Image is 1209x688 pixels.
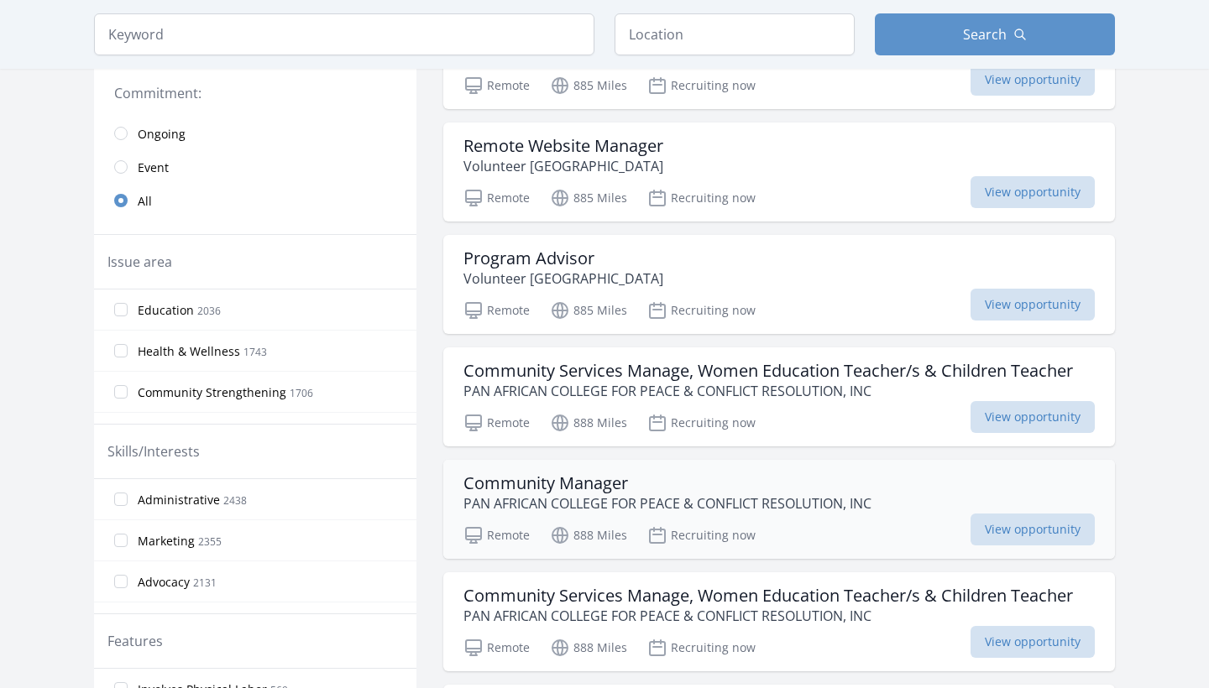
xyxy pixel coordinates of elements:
p: PAN AFRICAN COLLEGE FOR PEACE & CONFLICT RESOLUTION, INC [463,493,871,513]
span: Advocacy [138,574,190,591]
p: Recruiting now [647,188,756,208]
input: Administrative 2438 [114,493,128,506]
p: Recruiting now [647,300,756,321]
input: Health & Wellness 1743 [114,344,128,357]
span: View opportunity [971,64,1095,96]
a: Community Services Manage, Women Education Teacher/s & Children Teacher PAN AFRICAN COLLEGE FOR P... [443,572,1115,671]
p: 888 Miles [550,638,627,658]
p: Volunteer [GEOGRAPHIC_DATA] [463,268,663,289]
p: PAN AFRICAN COLLEGE FOR PEACE & CONFLICT RESOLUTION, INC [463,606,1073,626]
span: 2131 [193,576,217,590]
p: 885 Miles [550,76,627,96]
p: Volunteer [GEOGRAPHIC_DATA] [463,156,663,176]
span: Search [963,24,1007,44]
span: View opportunity [971,513,1095,545]
p: 885 Miles [550,300,627,321]
span: Education [138,302,194,319]
a: Event [94,150,416,184]
span: All [138,193,152,210]
span: Community Strengthening [138,384,286,401]
h3: Community Services Manage, Women Education Teacher/s & Children Teacher [463,586,1073,606]
p: PAN AFRICAN COLLEGE FOR PEACE & CONFLICT RESOLUTION, INC [463,381,1073,401]
legend: Features [107,631,163,651]
p: 885 Miles [550,188,627,208]
h3: Community Manager [463,473,871,493]
span: Marketing [138,533,195,550]
a: Remote Website Manager Volunteer [GEOGRAPHIC_DATA] Remote 885 Miles Recruiting now View opportunity [443,122,1115,222]
legend: Commitment: [114,83,396,103]
p: 888 Miles [550,525,627,545]
a: Community Manager PAN AFRICAN COLLEGE FOR PEACE & CONFLICT RESOLUTION, INC Remote 888 Miles Recru... [443,460,1115,559]
span: 1706 [290,386,313,400]
h3: Remote Website Manager [463,136,663,156]
span: Ongoing [138,126,186,143]
p: Remote [463,76,530,96]
p: Remote [463,638,530,658]
p: Recruiting now [647,638,756,658]
button: Search [875,13,1115,55]
span: View opportunity [971,401,1095,433]
input: Advocacy 2131 [114,575,128,588]
p: 888 Miles [550,413,627,433]
a: Ongoing [94,117,416,150]
span: 1743 [243,345,267,359]
legend: Issue area [107,252,172,272]
input: Keyword [94,13,594,55]
span: Event [138,159,169,176]
span: 2438 [223,493,247,508]
span: Administrative [138,492,220,508]
p: Recruiting now [647,76,756,96]
p: Recruiting now [647,525,756,545]
span: View opportunity [971,176,1095,208]
p: Remote [463,188,530,208]
input: Location [615,13,855,55]
span: Health & Wellness [138,343,240,360]
span: View opportunity [971,626,1095,658]
span: 2355 [198,534,222,549]
a: Community Services Manage, Women Education Teacher/s & Children Teacher PAN AFRICAN COLLEGE FOR P... [443,347,1115,446]
p: Remote [463,300,530,321]
span: 2036 [197,304,221,318]
h3: Community Services Manage, Women Education Teacher/s & Children Teacher [463,361,1073,381]
a: Program Advisor Volunteer [GEOGRAPHIC_DATA] Remote 885 Miles Recruiting now View opportunity [443,235,1115,334]
a: All [94,184,416,217]
p: Remote [463,413,530,433]
legend: Skills/Interests [107,441,200,461]
p: Remote [463,525,530,545]
h3: Program Advisor [463,248,663,268]
span: View opportunity [971,289,1095,321]
p: Recruiting now [647,413,756,433]
input: Community Strengthening 1706 [114,385,128,399]
input: Marketing 2355 [114,534,128,547]
input: Education 2036 [114,303,128,316]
